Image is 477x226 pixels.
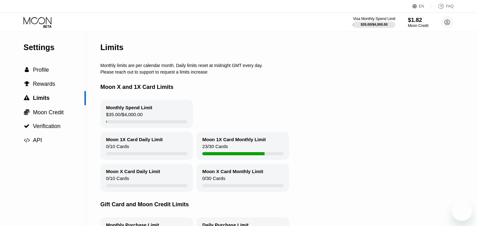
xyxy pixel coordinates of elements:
div: 0 / 30 Cards [202,176,225,184]
span:  [24,123,29,129]
div: $35.00 / $4,000.00 [361,23,388,26]
span: Rewards [33,81,55,87]
div:  [24,81,30,87]
div: Moon 1X Card Monthly Limit [202,137,266,142]
div: Moon X Card Daily Limit [106,169,160,174]
span:  [24,109,29,115]
div: Moon 1X Card Daily Limit [106,137,163,142]
div: $1.82 [408,17,428,23]
div:  [24,67,30,73]
div: Settings [24,43,86,52]
div: 23 / 30 Cards [202,144,228,152]
div: Monthly Spend Limit [106,105,152,110]
div:  [24,95,30,101]
span:  [24,95,29,101]
div: Visa Monthly Spend Limit$35.00/$4,000.00 [353,17,395,28]
span:  [25,67,29,73]
div: Moon X Card Monthly Limit [202,169,263,174]
div: $35.00 / $4,000.00 [106,112,143,120]
span: Profile [33,67,49,73]
div: EN [419,4,424,8]
div: 0 / 10 Cards [106,144,129,152]
span: API [33,137,42,143]
div: FAQ [432,3,453,9]
span:  [24,137,30,143]
iframe: Button to launch messaging window [452,201,472,221]
div: $1.82Moon Credit [408,17,428,28]
div: Moon Credit [408,23,428,28]
div: Visa Monthly Spend Limit [353,17,395,21]
span: Verification [33,123,61,129]
div: Limits [100,43,124,52]
div: 0 / 10 Cards [106,176,129,184]
div: EN [412,3,432,9]
span: Moon Credit [33,109,64,116]
div: FAQ [446,4,453,8]
div:  [24,109,30,115]
span:  [24,81,29,87]
span: Limits [33,95,50,101]
div:  [24,123,30,129]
